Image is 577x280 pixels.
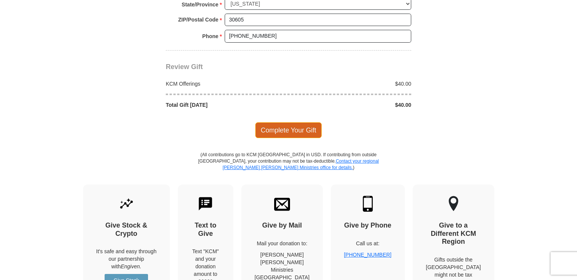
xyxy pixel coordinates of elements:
[191,222,221,238] h4: Text to Give
[360,196,376,212] img: mobile.svg
[178,14,219,25] strong: ZIP/Postal Code
[344,252,392,258] a: [PHONE_NUMBER]
[255,122,322,138] span: Complete Your Gift
[274,196,290,212] img: envelope.svg
[255,240,310,247] p: Mail your donation to:
[288,80,415,88] div: $40.00
[344,222,392,230] h4: Give by Phone
[197,196,213,212] img: text-to-give.svg
[202,31,219,42] strong: Phone
[119,196,134,212] img: give-by-stock.svg
[166,63,203,71] span: Review Gift
[162,80,289,88] div: KCM Offerings
[198,152,379,185] p: (All contributions go to KCM [GEOGRAPHIC_DATA] in USD. If contributing from outside [GEOGRAPHIC_D...
[121,263,141,269] i: Engiven.
[96,222,157,238] h4: Give Stock & Crypto
[288,101,415,109] div: $40.00
[344,240,392,247] p: Call us at:
[426,222,481,246] h4: Give to a Different KCM Region
[255,222,310,230] h4: Give by Mail
[96,248,157,270] p: It's safe and easy through our partnership with
[162,101,289,109] div: Total Gift [DATE]
[448,196,459,212] img: other-region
